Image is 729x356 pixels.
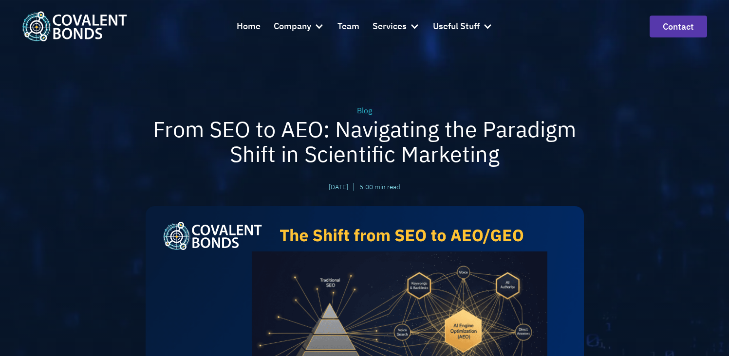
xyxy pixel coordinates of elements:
[353,180,355,193] div: |
[329,182,348,192] div: [DATE]
[650,16,707,37] a: contact
[359,182,400,192] div: 5:00 min read
[433,19,480,34] div: Useful Stuff
[433,13,493,39] div: Useful Stuff
[373,19,407,34] div: Services
[337,13,359,39] a: Team
[237,19,261,34] div: Home
[146,105,584,117] div: Blog
[337,19,359,34] div: Team
[22,11,127,41] a: home
[237,13,261,39] a: Home
[146,117,584,167] h1: From SEO to AEO: Navigating the Paradigm Shift in Scientific Marketing
[373,13,420,39] div: Services
[22,11,127,41] img: Covalent Bonds White / Teal Logo
[274,13,324,39] div: Company
[274,19,311,34] div: Company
